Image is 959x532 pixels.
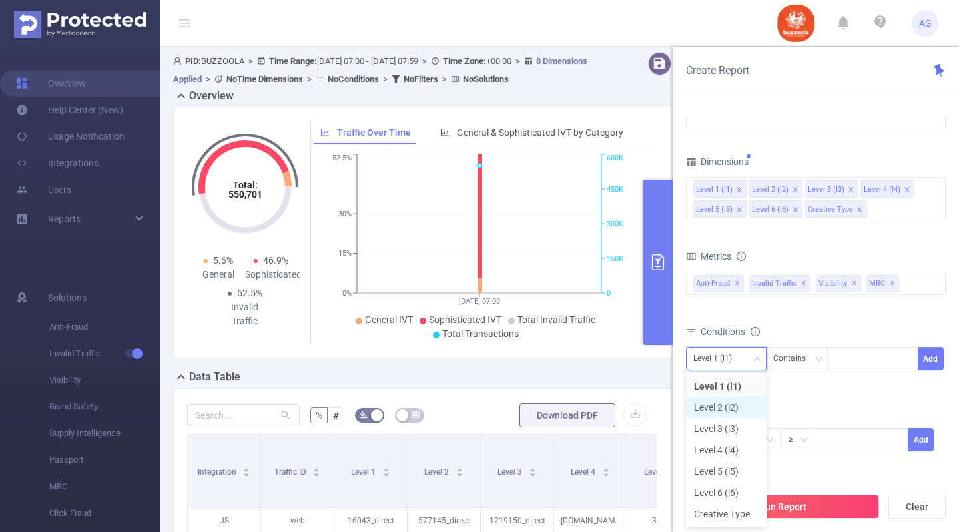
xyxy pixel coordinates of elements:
span: Invalid Traffic [749,275,810,292]
div: Level 1 (l1) [696,181,733,198]
i: icon: caret-down [243,471,250,475]
i: icon: down [815,355,823,364]
i: icon: line-chart [320,128,330,137]
b: Time Zone: [443,56,486,66]
i: icon: caret-down [602,471,609,475]
span: Level 3 [497,467,524,477]
span: Integration [198,467,238,477]
div: Invalid Traffic [218,300,271,328]
li: Level 5 (l5) [686,461,767,482]
li: Level 3 (l3) [805,180,858,198]
tspan: 0 [607,289,611,298]
i: icon: close [856,206,863,214]
i: icon: close [736,186,743,194]
i: icon: caret-up [456,466,463,470]
h2: Overview [189,88,234,104]
i: icon: info-circle [737,252,746,261]
a: Users [16,176,71,203]
span: Anti-Fraud [693,275,744,292]
span: # [333,410,339,421]
li: Level 1 (l1) [686,376,767,397]
span: 46.9% [263,255,288,266]
span: > [418,56,431,66]
div: ≥ [789,429,802,451]
tspan: 550,701 [228,189,262,200]
i: icon: close [904,186,910,194]
li: Creative Type [805,200,867,218]
span: General & Sophisticated IVT by Category [457,127,623,138]
span: BUZZOOLA [DATE] 07:00 - [DATE] 07:59 +00:00 [173,56,587,84]
span: % [316,410,322,421]
tspan: Total: [232,180,257,190]
span: Level 5 [644,467,671,477]
li: Level 1 (l1) [693,180,747,198]
span: ✕ [735,276,740,292]
li: Level 4 (l4) [861,180,914,198]
span: 52.5% [237,288,262,298]
i: icon: close [848,186,854,194]
li: Creative Type [686,503,767,525]
span: Level 2 [424,467,451,477]
i: icon: caret-up [529,466,536,470]
i: icon: caret-down [382,471,390,475]
span: Visibility [49,367,160,394]
b: Time Range: [269,56,317,66]
i: icon: caret-up [313,466,320,470]
li: Level 3 (l3) [686,418,767,439]
span: > [303,74,316,84]
li: Level 2 (l2) [686,397,767,418]
img: Protected Media [14,11,146,38]
span: Passport [49,447,160,473]
a: Reports [48,206,81,232]
h2: Data Table [189,369,240,385]
li: Level 6 (l6) [749,200,802,218]
i: icon: bar-chart [440,128,450,137]
span: Supply Intelligence [49,420,160,447]
b: No Conditions [328,74,379,84]
div: Level 3 (l3) [808,181,844,198]
span: Traffic ID [274,467,308,477]
tspan: [DATE] 07:00 [459,297,500,306]
button: Run Report [686,495,879,519]
button: Download PDF [519,403,615,427]
span: General IVT [365,314,413,325]
span: Click Fraud [49,500,160,527]
i: icon: caret-down [456,471,463,475]
button: Add [918,347,944,370]
tspan: 600K [607,154,623,163]
span: Invalid Traffic [49,340,160,367]
span: Visibility [816,275,861,292]
span: Total Transactions [442,328,519,339]
div: Sort [312,466,320,474]
span: Traffic Over Time [337,127,411,138]
i: icon: down [800,436,808,445]
i: icon: caret-down [313,471,320,475]
i: icon: close [792,186,799,194]
div: Sort [529,466,537,474]
button: Clear [888,495,946,519]
tspan: 300K [607,220,623,228]
span: > [438,74,451,84]
div: Creative Type [808,201,853,218]
a: Usage Notification [16,123,125,150]
div: Sort [242,466,250,474]
div: Sort [382,466,390,474]
span: Sophisticated IVT [429,314,501,325]
b: No Filters [404,74,438,84]
tspan: 52.5% [332,154,352,163]
div: Level 1 (l1) [693,348,741,370]
i: icon: table [412,411,420,419]
span: Anti-Fraud [49,314,160,340]
a: Help Center (New) [16,97,123,123]
span: MRC [866,275,899,292]
tspan: 450K [607,185,623,194]
div: Level 6 (l6) [752,201,789,218]
i: icon: caret-up [602,466,609,470]
div: Contains [773,348,815,370]
b: No Time Dimensions [226,74,303,84]
a: Overview [16,70,86,97]
span: Solutions [48,284,87,311]
span: Brand Safety [49,394,160,420]
a: Integrations [16,150,99,176]
div: Level 5 (l5) [696,201,733,218]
